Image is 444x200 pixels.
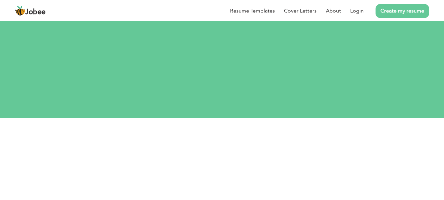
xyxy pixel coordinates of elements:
a: Resume Templates [230,7,275,15]
a: Jobee [15,6,46,16]
a: Create my resume [376,4,429,18]
img: jobee.io [15,6,25,16]
a: Login [350,7,364,15]
a: About [326,7,341,15]
a: Cover Letters [284,7,317,15]
span: Jobee [25,9,46,16]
